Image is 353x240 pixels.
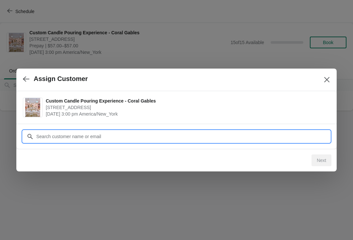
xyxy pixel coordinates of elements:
button: Close [321,74,333,86]
input: Search customer name or email [36,131,330,142]
span: Custom Candle Pouring Experience - Coral Gables [46,98,327,104]
img: Custom Candle Pouring Experience - Coral Gables | 154 Giralda Avenue, Coral Gables, FL, USA | Oct... [25,98,41,117]
span: [STREET_ADDRESS] [46,104,327,111]
h2: Assign Customer [34,75,88,83]
span: [DATE] 3:00 pm America/New_York [46,111,327,117]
